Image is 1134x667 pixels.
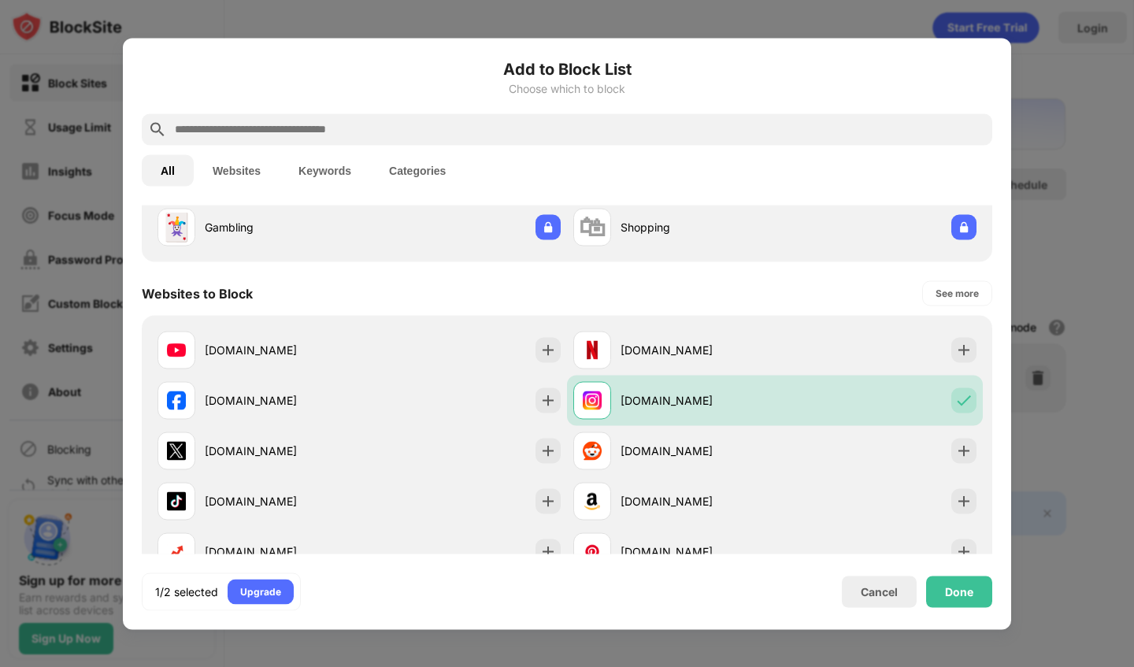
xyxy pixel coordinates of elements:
[205,219,359,235] div: Gambling
[142,154,194,186] button: All
[167,441,186,460] img: favicons
[148,120,167,139] img: search.svg
[205,493,359,510] div: [DOMAIN_NAME]
[167,491,186,510] img: favicons
[167,391,186,409] img: favicons
[205,342,359,358] div: [DOMAIN_NAME]
[583,542,602,561] img: favicons
[861,585,898,598] div: Cancel
[240,584,281,599] div: Upgrade
[621,342,775,358] div: [DOMAIN_NAME]
[155,584,218,599] div: 1/2 selected
[621,543,775,560] div: [DOMAIN_NAME]
[194,154,280,186] button: Websites
[280,154,370,186] button: Keywords
[945,585,973,598] div: Done
[205,543,359,560] div: [DOMAIN_NAME]
[142,82,992,94] div: Choose which to block
[621,219,775,235] div: Shopping
[167,340,186,359] img: favicons
[370,154,465,186] button: Categories
[621,392,775,409] div: [DOMAIN_NAME]
[621,443,775,459] div: [DOMAIN_NAME]
[621,493,775,510] div: [DOMAIN_NAME]
[160,211,193,243] div: 🃏
[583,391,602,409] img: favicons
[167,542,186,561] img: favicons
[205,392,359,409] div: [DOMAIN_NAME]
[936,285,979,301] div: See more
[142,57,992,80] h6: Add to Block List
[579,211,606,243] div: 🛍
[583,491,602,510] img: favicons
[583,340,602,359] img: favicons
[583,441,602,460] img: favicons
[142,285,253,301] div: Websites to Block
[205,443,359,459] div: [DOMAIN_NAME]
